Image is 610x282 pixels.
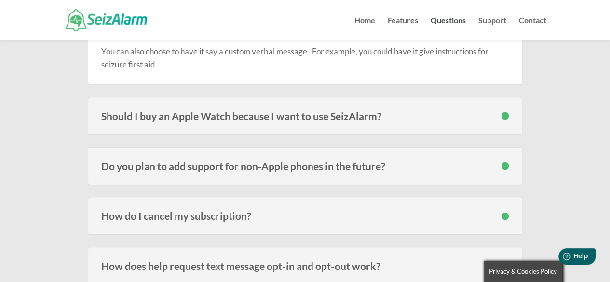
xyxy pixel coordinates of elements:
[431,17,466,40] a: Questions
[478,17,506,40] a: Support
[489,268,557,275] span: Privacy & Cookies Policy
[101,45,509,71] p: You can also choose to have it say a custom verbal message. For example, you could have it give i...
[524,244,599,271] iframe: Help widget launcher
[101,211,509,221] h3: How do I cancel my subscription?
[519,17,546,40] a: Contact
[66,9,147,31] img: SeizAlarm
[101,261,509,271] h3: How does help request text message opt-in and opt-out work?
[388,17,418,40] a: Features
[101,161,509,171] h3: Do you plan to add support for non-Apple phones in the future?
[101,111,509,121] h3: Should I buy an Apple Watch because I want to use SeizAlarm?
[354,17,375,40] a: Home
